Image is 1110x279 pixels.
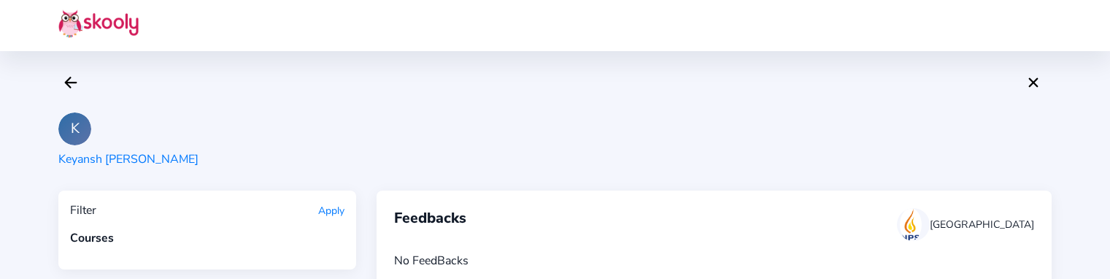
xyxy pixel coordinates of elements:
[1021,70,1046,95] button: close
[70,230,344,246] div: Courses
[1025,74,1042,91] ion-icon: close
[58,112,91,145] div: K
[394,208,466,241] span: Feedbacks
[62,74,80,91] ion-icon: arrow back outline
[900,208,922,241] img: 20170717074618169820408676579146e5rDExiun0FCoEly0V.png
[58,9,139,38] img: Skooly
[70,202,96,218] div: Filter
[394,253,1034,269] div: No FeedBacks
[318,204,344,218] button: Apply
[58,70,83,95] button: arrow back outline
[58,151,199,167] div: Keyansh [PERSON_NAME]
[930,218,1034,232] div: [GEOGRAPHIC_DATA]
